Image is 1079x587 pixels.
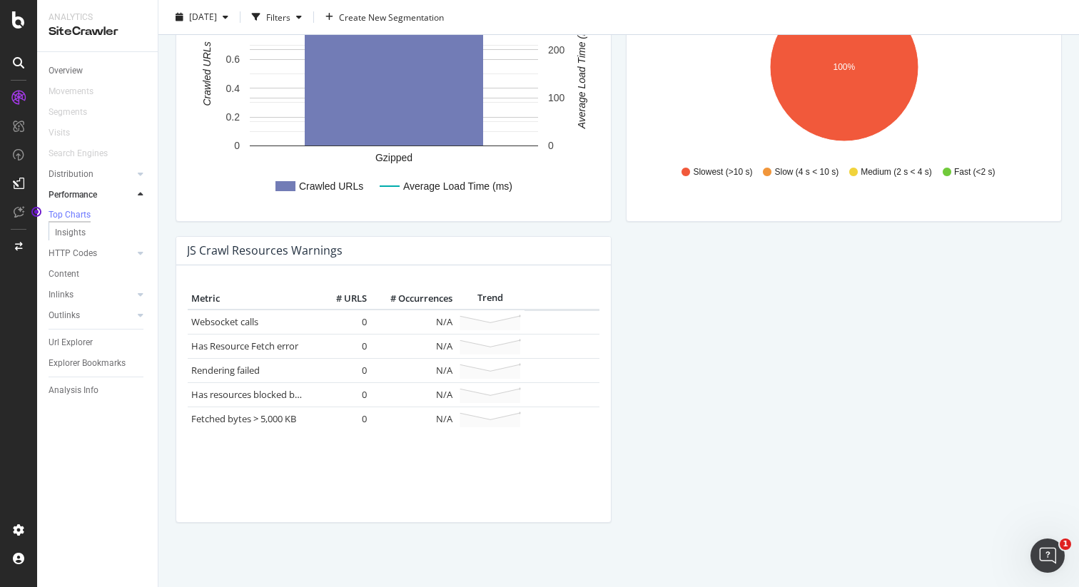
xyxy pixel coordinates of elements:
[49,63,148,78] a: Overview
[49,188,97,203] div: Performance
[370,382,456,407] td: N/A
[339,11,444,23] span: Create New Segmentation
[49,24,146,40] div: SiteCrawler
[55,225,86,240] div: Insights
[49,105,101,120] a: Segments
[189,11,217,23] span: 2025 Sep. 25th
[30,205,43,218] div: Tooltip anchor
[226,25,240,36] text: 0.8
[49,383,148,398] a: Analysis Info
[55,225,148,240] a: Insights
[49,335,93,350] div: Url Explorer
[1060,538,1071,550] span: 1
[170,6,234,29] button: [DATE]
[191,388,345,401] a: Has resources blocked by robots.txt
[49,208,148,223] a: Top Charts
[49,383,98,398] div: Analysis Info
[548,140,554,151] text: 0
[693,166,752,178] span: Slowest (>10 s)
[548,92,565,103] text: 100
[49,11,146,24] div: Analytics
[375,152,412,163] text: Gzipped
[49,126,84,141] a: Visits
[861,166,932,178] span: Medium (2 s < 4 s)
[313,310,370,335] td: 0
[49,308,133,323] a: Outlinks
[191,412,296,425] a: Fetched bytes > 5,000 KB
[313,407,370,431] td: 0
[191,364,260,377] a: Rendering failed
[226,53,240,65] text: 0.6
[49,246,133,261] a: HTTP Codes
[49,335,148,350] a: Url Explorer
[49,146,108,161] div: Search Engines
[49,287,74,302] div: Inlinks
[49,267,79,282] div: Content
[49,209,91,221] div: Top Charts
[370,358,456,382] td: N/A
[1030,538,1065,573] iframe: Intercom live chat
[313,358,370,382] td: 0
[299,180,363,192] text: Crawled URLs
[49,105,87,120] div: Segments
[548,44,565,56] text: 200
[266,11,290,23] div: Filters
[456,288,525,310] th: Trend
[49,84,93,99] div: Movements
[49,84,108,99] a: Movements
[49,167,133,182] a: Distribution
[49,126,70,141] div: Visits
[246,6,308,29] button: Filters
[576,19,587,130] text: Average Load Time (ms)
[403,180,512,192] text: Average Load Time (ms)
[191,315,258,328] a: Websocket calls
[370,334,456,358] td: N/A
[234,140,240,151] text: 0
[49,146,122,161] a: Search Engines
[954,166,996,178] span: Fast (<2 s)
[49,246,97,261] div: HTTP Codes
[313,382,370,407] td: 0
[370,407,456,431] td: N/A
[320,6,450,29] button: Create New Segmentation
[49,287,133,302] a: Inlinks
[49,308,80,323] div: Outlinks
[834,62,856,72] text: 100%
[313,334,370,358] td: 0
[191,340,298,352] a: Has Resource Fetch error
[187,241,343,260] h4: JS Crawl Resources Warnings
[49,356,126,371] div: Explorer Bookmarks
[49,167,93,182] div: Distribution
[49,267,148,282] a: Content
[226,83,240,94] text: 0.4
[226,111,240,123] text: 0.2
[201,41,213,106] text: Crawled URLs
[313,288,370,310] th: # URLS
[49,63,83,78] div: Overview
[370,288,456,310] th: # Occurrences
[774,166,839,178] span: Slow (4 s < 10 s)
[49,188,133,203] a: Performance
[188,288,313,310] th: Metric
[370,310,456,335] td: N/A
[49,356,148,371] a: Explorer Bookmarks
